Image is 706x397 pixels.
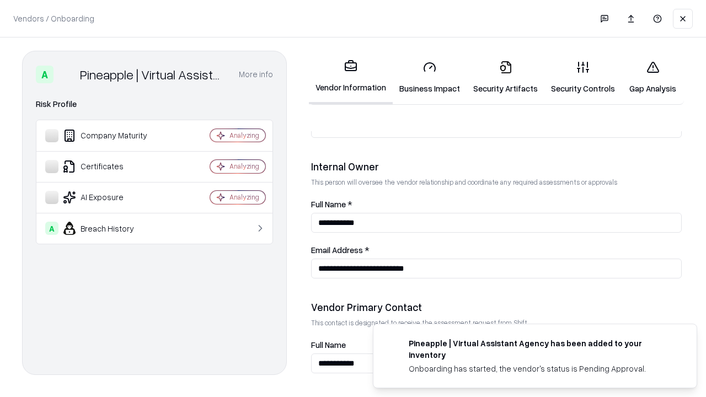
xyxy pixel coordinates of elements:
[467,52,544,103] a: Security Artifacts
[58,66,76,83] img: Pineapple | Virtual Assistant Agency
[45,191,177,204] div: AI Exposure
[45,222,58,235] div: A
[45,129,177,142] div: Company Maturity
[387,337,400,351] img: trypineapple.com
[309,51,393,104] a: Vendor Information
[409,363,670,374] div: Onboarding has started, the vendor's status is Pending Approval.
[229,162,259,171] div: Analyzing
[80,66,226,83] div: Pineapple | Virtual Assistant Agency
[311,178,682,187] p: This person will oversee the vendor relationship and coordinate any required assessments or appro...
[311,160,682,173] div: Internal Owner
[311,301,682,314] div: Vendor Primary Contact
[229,131,259,140] div: Analyzing
[45,222,177,235] div: Breach History
[311,341,682,349] label: Full Name
[311,318,682,328] p: This contact is designated to receive the assessment request from Shift
[13,13,94,24] p: Vendors / Onboarding
[311,246,682,254] label: Email Address *
[544,52,622,103] a: Security Controls
[409,337,670,361] div: Pineapple | Virtual Assistant Agency has been added to your inventory
[239,65,273,84] button: More info
[311,200,682,208] label: Full Name *
[229,192,259,202] div: Analyzing
[622,52,684,103] a: Gap Analysis
[45,160,177,173] div: Certificates
[393,52,467,103] a: Business Impact
[36,66,54,83] div: A
[36,98,273,111] div: Risk Profile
